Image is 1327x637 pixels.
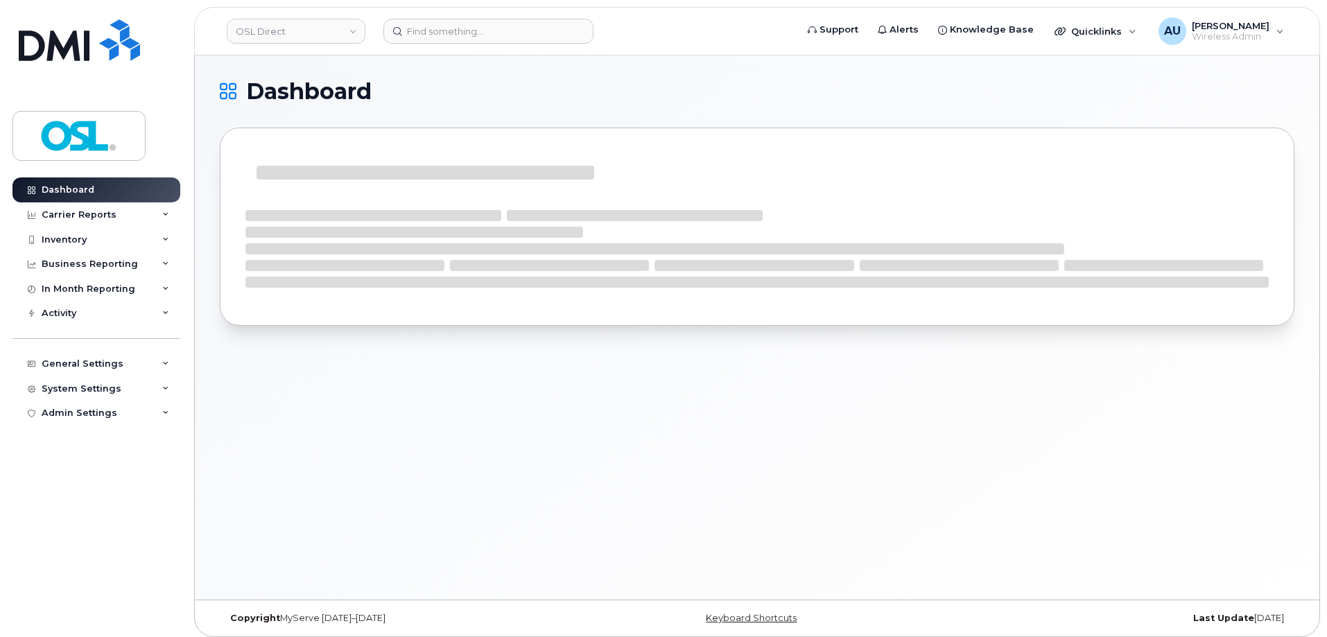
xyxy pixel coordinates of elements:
a: Keyboard Shortcuts [706,613,797,623]
span: Dashboard [246,81,372,102]
div: MyServe [DATE]–[DATE] [220,613,578,624]
strong: Copyright [230,613,280,623]
div: [DATE] [936,613,1294,624]
strong: Last Update [1193,613,1254,623]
